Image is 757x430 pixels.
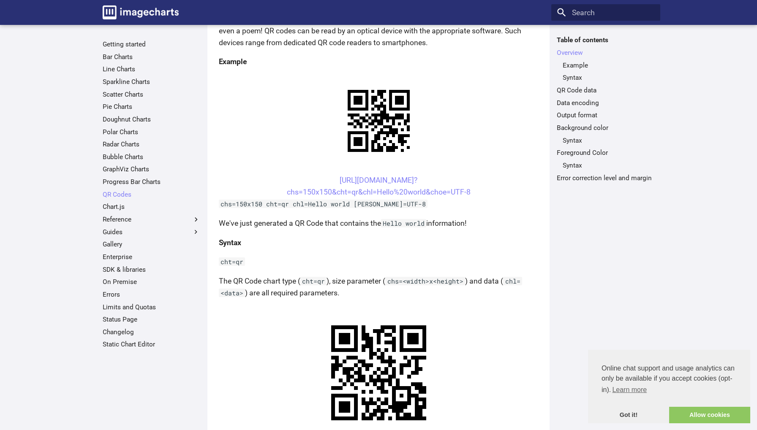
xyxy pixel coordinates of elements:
[219,275,539,299] p: The QR Code chart type ( ), size parameter ( ) and data ( ) are all required parameters.
[103,153,200,161] a: Bubble Charts
[219,217,539,229] p: We've just generated a QR Code that contains the information!
[563,61,655,70] a: Example
[103,340,200,349] a: Static Chart Editor
[557,174,654,182] a: Error correction level and margin
[103,53,200,61] a: Bar Charts
[557,136,654,145] nav: Background color
[103,303,200,311] a: Limits and Quotas
[103,90,200,99] a: Scatter Charts
[103,5,179,19] img: logo
[103,228,200,236] label: Guides
[103,40,200,49] a: Getting started
[103,278,200,286] a: On Premise
[103,215,200,224] label: Reference
[99,2,182,23] a: Image-Charts documentation
[287,176,471,196] a: [URL][DOMAIN_NAME]?chs=150x150&cht=qr&chl=Hello%20world&choe=UTF-8
[588,407,669,424] a: dismiss cookie message
[385,277,465,285] code: chs=<width>x<height>
[219,56,539,68] h4: Example
[557,99,654,107] a: Data encoding
[103,78,200,86] a: Sparkline Charts
[588,350,750,423] div: cookieconsent
[381,219,427,227] code: Hello world
[557,111,654,119] a: Output format
[103,265,200,274] a: SDK & libraries
[103,203,200,211] a: Chart.js
[557,61,654,82] nav: Overview
[103,178,200,186] a: Progress Bar Charts
[611,384,648,396] a: learn more about cookies
[219,200,428,208] code: chs=150x150 cht=qr chl=Hello world [PERSON_NAME]=UTF-8
[103,190,200,199] a: QR Codes
[333,75,425,167] img: chart
[300,277,327,285] code: cht=qr
[103,253,200,261] a: Enterprise
[551,4,660,21] input: Search
[551,36,660,44] label: Table of contents
[103,315,200,324] a: Status Page
[219,237,539,249] h4: Syntax
[557,49,654,57] a: Overview
[563,136,655,145] a: Syntax
[557,124,654,132] a: Background color
[669,407,750,424] a: allow cookies
[602,363,737,396] span: Online chat support and usage analytics can only be available if you accept cookies (opt-in).
[557,86,654,95] a: QR Code data
[103,290,200,299] a: Errors
[103,240,200,249] a: Gallery
[103,128,200,136] a: Polar Charts
[557,161,654,170] nav: Foreground Color
[551,36,660,182] nav: Table of contents
[103,115,200,124] a: Doughnut Charts
[219,257,245,266] code: cht=qr
[563,73,655,82] a: Syntax
[103,328,200,336] a: Changelog
[103,140,200,149] a: Radar Charts
[103,103,200,111] a: Pie Charts
[103,65,200,73] a: Line Charts
[557,149,654,157] a: Foreground Color
[103,165,200,173] a: GraphViz Charts
[563,161,655,170] a: Syntax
